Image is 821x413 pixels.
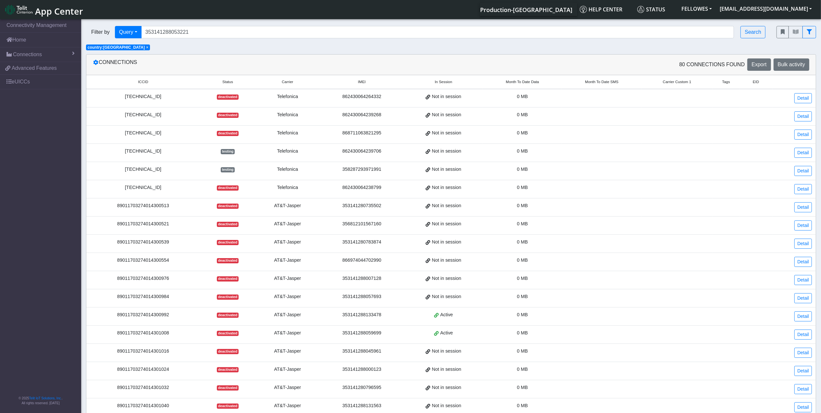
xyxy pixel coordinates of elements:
[90,348,196,355] div: 89011703274014301016
[323,257,400,264] div: 866974044702990
[480,6,572,14] span: Production-[GEOGRAPHIC_DATA]
[141,26,734,38] input: Search...
[774,58,809,71] button: Bulk activity
[794,220,812,231] a: Detail
[259,257,316,264] div: AT&T-Jasper
[517,403,528,408] span: 0 MB
[90,148,196,155] div: [TECHNICAL_ID]
[580,6,587,13] img: knowledge.svg
[90,311,196,319] div: 89011703274014300992
[13,51,42,58] span: Connections
[12,64,57,72] span: Advanced Features
[517,294,528,299] span: 0 MB
[580,6,622,13] span: Help center
[517,257,528,263] span: 0 MB
[506,79,539,85] span: Month To Date Data
[323,275,400,282] div: 353141288007128
[517,221,528,226] span: 0 MB
[323,366,400,373] div: 353141288000123
[259,148,316,155] div: Telefonica
[794,293,812,303] a: Detail
[432,220,461,228] span: Not in session
[517,203,528,208] span: 0 MB
[432,257,461,264] span: Not in session
[259,184,316,191] div: Telefonica
[90,402,196,409] div: 89011703274014301040
[323,311,400,319] div: 353141288133478
[90,239,196,246] div: 89011703274014300539
[794,111,812,121] a: Detail
[517,185,528,190] span: 0 MB
[777,26,816,38] div: fitlers menu
[323,111,400,119] div: 862430064239268
[323,202,400,209] div: 353141280735502
[635,3,678,16] a: Status
[517,276,528,281] span: 0 MB
[217,385,239,391] span: deactivated
[794,311,812,321] a: Detail
[259,166,316,173] div: Telefonica
[146,45,148,50] span: ×
[90,330,196,337] div: 89011703274014301008
[259,111,316,119] div: Telefonica
[259,202,316,209] div: AT&T-Jasper
[432,184,461,191] span: Not in session
[323,402,400,409] div: 353141288131563
[432,239,461,246] span: Not in session
[259,348,316,355] div: AT&T-Jasper
[752,62,766,67] span: Export
[35,5,83,17] span: App Center
[259,130,316,137] div: Telefonica
[432,148,461,155] span: Not in session
[90,220,196,228] div: 89011703274014300521
[440,330,453,337] span: Active
[90,257,196,264] div: 89011703274014300554
[323,130,400,137] div: 868711063821295
[679,61,745,69] span: 80 Connections found
[794,148,812,158] a: Detail
[585,79,618,85] span: Month To Date SMS
[323,293,400,300] div: 353141288057693
[432,130,461,137] span: Not in session
[259,239,316,246] div: AT&T-Jasper
[86,28,115,36] span: Filter by
[480,3,572,16] a: Your current platform instance
[435,79,452,85] span: In Session
[794,93,812,103] a: Detail
[90,384,196,391] div: 89011703274014301032
[517,367,528,372] span: 0 MB
[90,93,196,100] div: [TECHNICAL_ID]
[217,367,239,372] span: deactivated
[794,202,812,212] a: Detail
[517,94,528,99] span: 0 MB
[217,113,239,118] span: deactivated
[794,402,812,412] a: Detail
[323,384,400,391] div: 353141280796595
[259,293,316,300] div: AT&T-Jasper
[259,275,316,282] div: AT&T-Jasper
[517,112,528,117] span: 0 MB
[637,6,665,13] span: Status
[259,93,316,100] div: Telefonica
[517,330,528,335] span: 0 MB
[323,239,400,246] div: 353141280783874
[794,239,812,249] a: Detail
[323,348,400,355] div: 353141288045961
[90,293,196,300] div: 89011703274014300984
[722,79,730,85] span: Tags
[517,130,528,135] span: 0 MB
[90,275,196,282] div: 89011703274014300976
[358,79,366,85] span: IMEI
[432,402,461,409] span: Not in session
[440,311,453,319] span: Active
[5,3,82,17] a: App Center
[778,62,805,67] span: Bulk activity
[432,111,461,119] span: Not in session
[90,202,196,209] div: 89011703274014300513
[88,58,451,71] div: Connections
[794,130,812,140] a: Detail
[222,79,233,85] span: Status
[217,276,239,282] span: deactivated
[138,79,148,85] span: ICCID
[747,58,771,71] button: Export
